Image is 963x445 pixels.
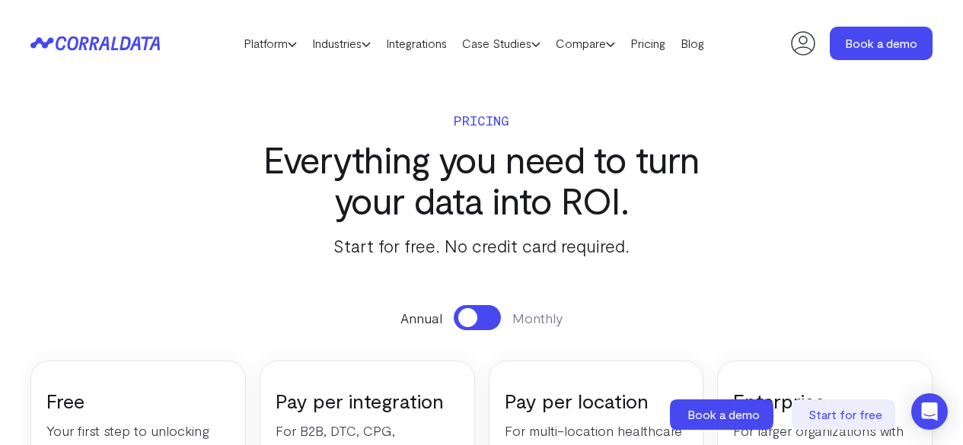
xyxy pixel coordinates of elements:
[808,407,882,421] span: Start for free
[687,407,760,421] span: Book a demo
[673,32,712,55] a: Blog
[234,138,729,221] h3: Everything you need to turn your data into ROI.
[830,27,933,60] a: Book a demo
[276,388,459,413] h3: Pay per integration
[46,388,230,413] h3: Free
[378,32,454,55] a: Integrations
[234,232,729,259] p: Start for free. No credit card required.
[623,32,673,55] a: Pricing
[512,308,563,328] span: Monthly
[911,393,948,430] div: Open Intercom Messenger
[236,32,305,55] a: Platform
[400,308,442,328] span: Annual
[454,32,548,55] a: Case Studies
[548,32,623,55] a: Compare
[670,399,776,430] a: Book a demo
[792,399,898,430] a: Start for free
[505,388,688,413] h3: Pay per location
[234,110,729,131] p: Pricing
[305,32,378,55] a: Industries
[733,388,917,413] h3: Enterprise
